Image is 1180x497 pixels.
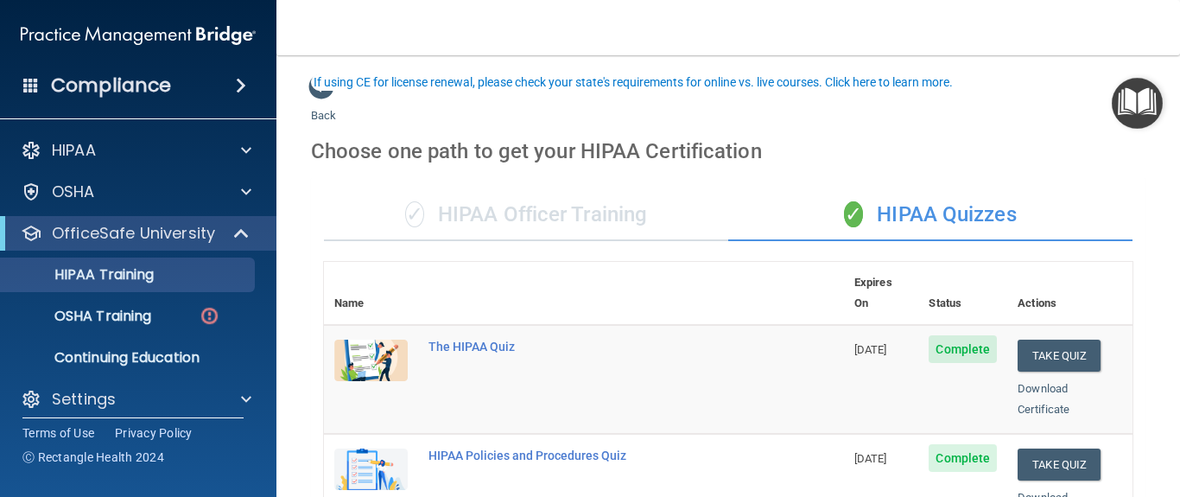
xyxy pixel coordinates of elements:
p: Settings [52,389,116,410]
span: Ⓒ Rectangle Health 2024 [22,449,164,466]
span: ✓ [844,201,863,227]
div: HIPAA Policies and Procedures Quiz [428,449,758,462]
a: Back [311,88,336,122]
th: Name [324,262,418,325]
span: ✓ [405,201,424,227]
p: Continuing Education [11,349,247,366]
th: Expires On [844,262,919,325]
div: If using CE for license renewal, please check your state's requirements for online vs. live cours... [314,76,953,88]
div: Choose one path to get your HIPAA Certification [311,126,1145,176]
th: Actions [1007,262,1132,325]
p: OSHA [52,182,95,202]
a: Settings [21,389,251,410]
iframe: Drift Widget Chat Controller [881,374,1159,443]
span: [DATE] [854,452,887,465]
a: HIPAA [21,140,251,161]
a: Terms of Use [22,424,94,442]
h4: Compliance [51,73,171,98]
button: Open Resource Center [1112,78,1163,129]
p: HIPAA [52,140,96,161]
a: Privacy Policy [115,424,193,442]
th: Status [918,262,1007,325]
span: [DATE] [854,343,887,356]
p: OfficeSafe University [52,223,215,244]
button: Take Quiz [1018,340,1101,372]
img: PMB logo [21,18,256,53]
a: OfficeSafe University [21,223,251,244]
p: HIPAA Training [11,266,154,284]
span: Complete [929,335,997,363]
img: danger-circle.6113f641.png [199,305,220,327]
button: If using CE for license renewal, please check your state's requirements for online vs. live cours... [311,73,955,91]
a: OSHA [21,182,251,202]
span: Complete [929,444,997,472]
div: HIPAA Officer Training [324,189,728,241]
div: HIPAA Quizzes [728,189,1132,241]
button: Take Quiz [1018,449,1101,481]
div: The HIPAA Quiz [428,340,758,354]
p: OSHA Training [11,308,151,325]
